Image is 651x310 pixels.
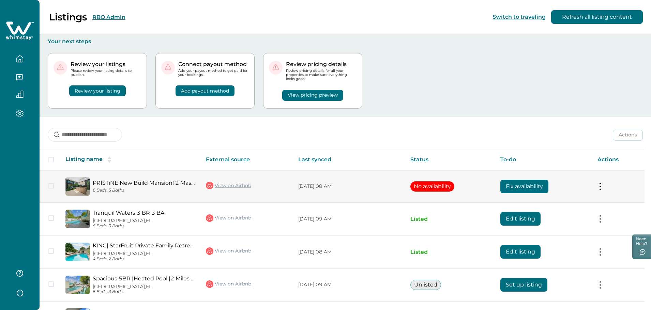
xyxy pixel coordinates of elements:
p: Listings [49,11,87,23]
p: [DATE] 08 AM [298,183,399,190]
p: Please review your listing details to publish. [71,69,141,77]
button: Review your listing [69,85,126,96]
p: [DATE] 09 AM [298,281,399,288]
button: sorting [103,156,116,163]
a: View on Airbnb [206,214,251,223]
p: [GEOGRAPHIC_DATA], FL [93,284,195,290]
p: 5 Beds, 3 Baths [93,289,195,294]
button: Edit listing [500,245,541,259]
img: propertyImage_Spacious 5BR |Heated Pool |2 Miles Beach & Airport [65,276,90,294]
button: Edit listing [500,212,541,226]
p: 6 Beds, 5 Baths [93,188,195,193]
button: Add payout method [176,85,234,96]
a: View on Airbnb [206,280,251,289]
button: Actions [613,130,643,141]
p: [DATE] 09 AM [298,216,399,223]
img: propertyImage_KING| StarFruit Private Family Retreat Heated Pool [65,243,90,261]
p: Review your listings [71,61,141,68]
p: 4 Beds, 2 Baths [93,257,195,262]
p: Listed [410,249,490,256]
th: Last synced [293,149,405,170]
th: External source [200,149,293,170]
th: To-do [495,149,592,170]
a: KING| StarFruit Private Family Retreat Heated Pool [93,242,195,249]
p: Add your payout method to get paid for your bookings. [178,69,249,77]
p: [DATE] 08 AM [298,249,399,256]
a: Spacious 5BR |Heated Pool |2 Miles [GEOGRAPHIC_DATA] [93,275,195,282]
th: Status [405,149,495,170]
a: View on Airbnb [206,247,251,256]
th: Listing name [60,149,200,170]
button: RBO Admin [92,14,125,20]
img: propertyImage_PRISTiNE New Build Mansion! 2 Masters&Heated Pool [65,177,90,196]
button: No availability [410,181,454,192]
p: Review pricing details [286,61,357,68]
button: Switch to traveling [493,14,546,20]
p: Listed [410,216,490,223]
a: Tranquil Waters 3 BR 3 BA [93,210,195,216]
p: Review pricing details for all your properties to make sure everything looks good! [286,69,357,81]
th: Actions [592,149,645,170]
a: PRISTiNE New Build Mansion! 2 Masters&Heated Pool [93,180,195,186]
p: [GEOGRAPHIC_DATA], FL [93,218,195,224]
img: propertyImage_Tranquil Waters 3 BR 3 BA [65,210,90,228]
button: View pricing preview [282,90,343,101]
button: Unlisted [410,280,441,290]
button: Fix availability [500,180,548,193]
button: Refresh all listing content [551,10,643,24]
p: [GEOGRAPHIC_DATA], FL [93,251,195,257]
a: View on Airbnb [206,181,251,190]
button: Set up listing [500,278,547,292]
p: Connect payout method [178,61,249,68]
p: Your next steps [48,38,643,45]
p: 5 Beds, 3 Baths [93,224,195,229]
